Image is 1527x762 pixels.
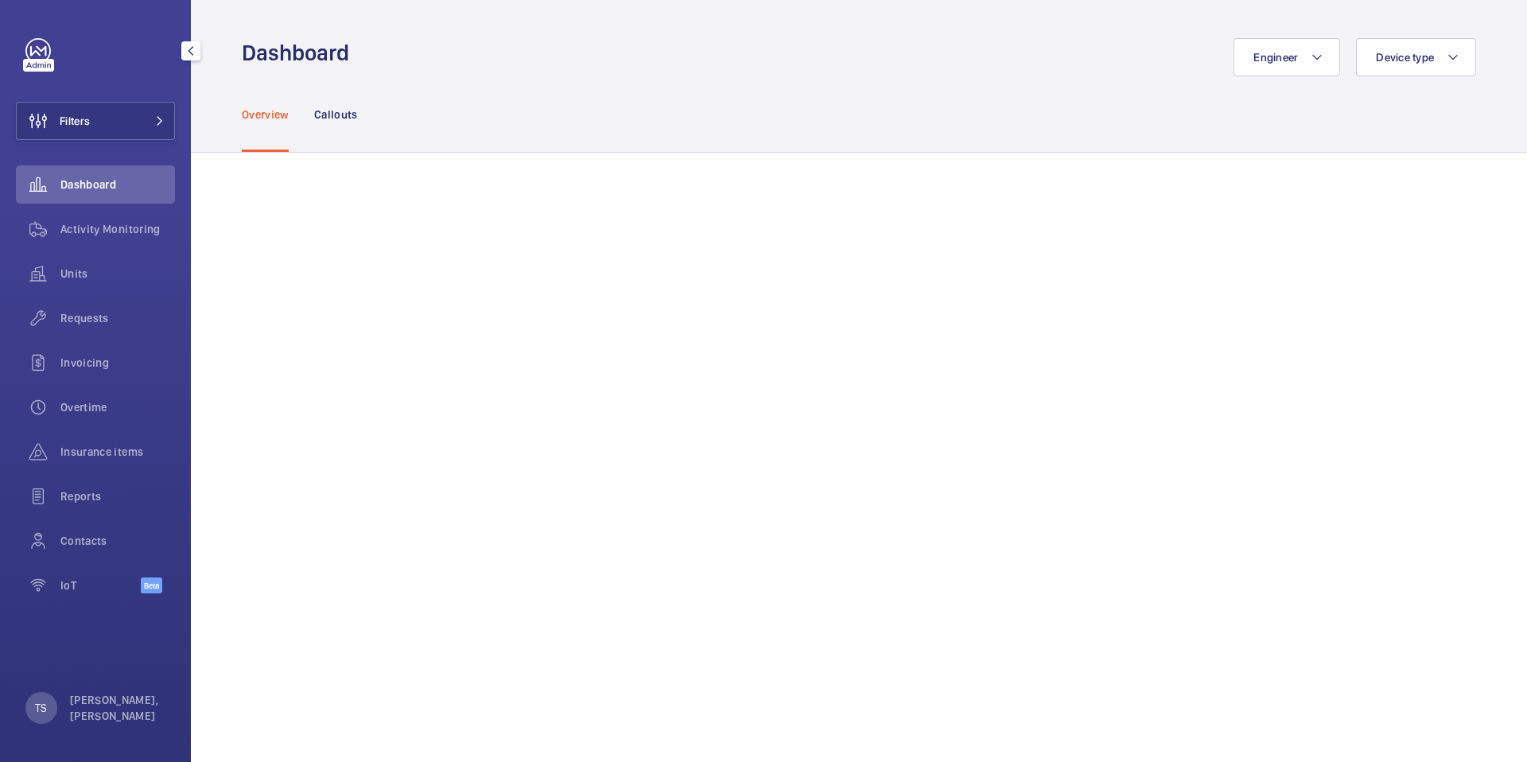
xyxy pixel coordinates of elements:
p: [PERSON_NAME], [PERSON_NAME] [70,692,165,724]
p: TS [35,700,47,716]
p: Callouts [314,107,358,122]
span: Contacts [60,533,175,549]
span: Engineer [1253,51,1298,64]
button: Engineer [1234,38,1340,76]
span: Filters [60,113,90,129]
span: Requests [60,310,175,326]
span: Dashboard [60,177,175,192]
span: Units [60,266,175,282]
span: IoT [60,577,141,593]
button: Filters [16,102,175,140]
button: Device type [1356,38,1476,76]
span: Overtime [60,399,175,415]
span: Device type [1376,51,1434,64]
span: Invoicing [60,355,175,371]
span: Insurance items [60,444,175,460]
p: Overview [242,107,289,122]
h1: Dashboard [242,38,359,68]
span: Reports [60,488,175,504]
span: Activity Monitoring [60,221,175,237]
span: Beta [141,577,162,593]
